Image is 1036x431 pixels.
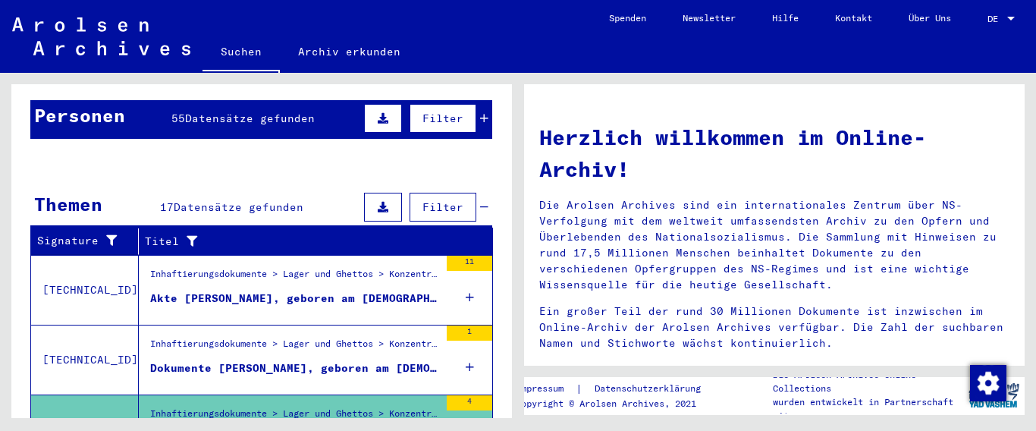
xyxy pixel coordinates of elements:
div: Inhaftierungsdokumente > Lager und Ghettos > Konzentrationslager [GEOGRAPHIC_DATA] > Individuelle... [150,337,439,358]
p: Ein großer Teil der rund 30 Millionen Dokumente ist inzwischen im Online-Archiv der Arolsen Archi... [539,304,1009,351]
div: Titel [145,229,474,253]
span: Filter [422,112,463,125]
img: yv_logo.png [965,376,1022,414]
a: Datenschutzerklärung [582,381,719,397]
p: wurden entwickelt in Partnerschaft mit [773,395,962,423]
button: Filter [410,193,476,222]
span: Datensätze gefunden [185,112,315,125]
div: Personen [34,102,125,129]
div: Inhaftierungsdokumente > Lager und Ghettos > Konzentrationslager [GEOGRAPHIC_DATA] > Individuelle... [150,407,439,428]
p: Unser Online-Archiv ist 2020 mit dem European Heritage Award / Europa Nostra Award 2020 ausgezeic... [539,362,1009,410]
p: Die Arolsen Archives Online-Collections [773,368,962,395]
div: | [516,381,719,397]
span: Filter [422,200,463,214]
div: Akte [PERSON_NAME], geboren am [DEMOGRAPHIC_DATA] [150,291,439,307]
a: Archiv erkunden [280,33,419,70]
span: 55 [171,112,185,125]
p: Die Arolsen Archives sind ein internationales Zentrum über NS-Verfolgung mit dem weltweit umfasse... [539,197,1009,293]
div: Inhaftierungsdokumente > Lager und Ghettos > Konzentrationslager [GEOGRAPHIC_DATA] > Individuelle... [150,267,439,288]
div: Signature [37,233,119,249]
p: Copyright © Arolsen Archives, 2021 [516,397,719,411]
a: Impressum [516,381,576,397]
div: Titel [145,234,455,250]
img: Zustimmung ändern [970,365,1006,401]
a: Suchen [202,33,280,73]
mat-select-trigger: DE [987,13,998,24]
button: Filter [410,104,476,133]
h1: Herzlich willkommen im Online-Archiv! [539,121,1009,185]
img: Arolsen_neg.svg [12,17,190,55]
div: Dokumente [PERSON_NAME], geboren am [DEMOGRAPHIC_DATA] [150,360,439,376]
div: Signature [37,229,138,253]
